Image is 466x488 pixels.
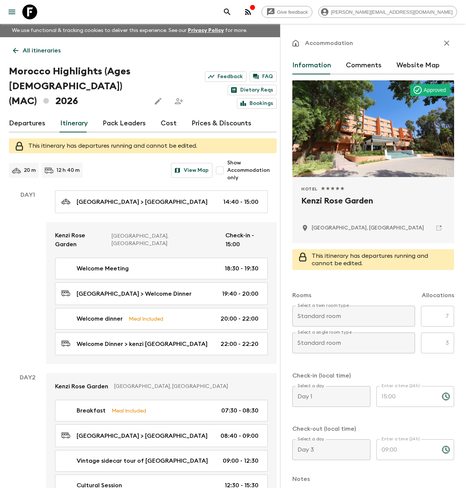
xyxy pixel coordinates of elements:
[318,6,457,18] div: [PERSON_NAME][EMAIL_ADDRESS][DOMAIN_NAME]
[55,400,268,421] a: BreakfastMeal Included07:30 - 08:30
[422,291,454,300] p: Allocations
[225,264,258,273] p: 18:30 - 19:30
[55,382,108,391] p: Kenzi Rose Garden
[9,190,46,199] p: Day 1
[9,64,145,109] h1: Morocco Highlights (Ages [DEMOGRAPHIC_DATA]) (MAC) 2026
[292,80,454,177] div: Photo of Kenzi Rose Garden
[77,456,208,465] p: Vintage sidecar tour of [GEOGRAPHIC_DATA]
[292,424,454,433] p: Check-out (local time)
[77,314,123,323] p: Welcome dinner
[396,57,440,74] button: Website Map
[57,167,80,174] p: 12 h 40 m
[171,94,186,109] span: Share this itinerary
[424,86,446,94] p: Approved
[24,167,36,174] p: 20 m
[151,94,165,109] button: Edit this itinerary
[188,28,224,33] a: Privacy Policy
[382,383,420,389] label: Enter a time (24h)
[298,383,324,389] label: Select a day
[46,222,277,258] a: Kenzi Rose Garden[GEOGRAPHIC_DATA], [GEOGRAPHIC_DATA]Check-in - 15:00
[301,186,318,192] span: Hotel
[301,195,445,219] h2: Kenzi Rose Garden
[28,143,197,149] span: This itinerary has departures running and cannot be edited.
[60,115,88,132] a: Itinerary
[298,436,324,442] label: Select a day
[346,57,382,74] button: Comments
[55,231,106,249] p: Kenzi Rose Garden
[4,4,19,19] button: menu
[261,6,312,18] a: Give feedback
[129,315,163,323] p: Meal Included
[227,159,277,182] span: Show Accommodation only
[220,4,235,19] button: search adventures
[192,115,251,132] a: Prices & Discounts
[55,190,268,213] a: [GEOGRAPHIC_DATA] > [GEOGRAPHIC_DATA]14:40 - 15:00
[114,383,262,390] p: [GEOGRAPHIC_DATA], [GEOGRAPHIC_DATA]
[312,224,424,232] p: Marrakesh, Morocco
[9,43,65,58] a: All itineraries
[205,71,247,82] a: Feedback
[292,57,331,74] button: Information
[77,198,208,206] p: [GEOGRAPHIC_DATA] > [GEOGRAPHIC_DATA]
[171,163,212,178] button: View Map
[292,371,454,380] p: Check-in (local time)
[77,431,208,440] p: [GEOGRAPHIC_DATA] > [GEOGRAPHIC_DATA]
[292,291,311,300] p: Rooms
[46,373,277,400] a: Kenzi Rose Garden[GEOGRAPHIC_DATA], [GEOGRAPHIC_DATA]
[327,9,457,15] span: [PERSON_NAME][EMAIL_ADDRESS][DOMAIN_NAME]
[55,282,268,305] a: [GEOGRAPHIC_DATA] > Welcome Dinner19:40 - 20:00
[222,289,258,298] p: 19:40 - 20:00
[223,198,258,206] p: 14:40 - 15:00
[305,39,353,48] p: Accommodation
[221,406,258,415] p: 07:30 - 08:30
[9,24,250,37] p: We use functional & tracking cookies to deliver this experience. See our for more.
[298,329,352,335] label: Select a single room type
[221,314,258,323] p: 20:00 - 22:00
[23,46,61,55] p: All itineraries
[223,456,258,465] p: 09:00 - 12:30
[292,475,454,484] p: Notes
[112,232,219,247] p: [GEOGRAPHIC_DATA], [GEOGRAPHIC_DATA]
[55,258,268,279] a: Welcome Meeting18:30 - 19:30
[225,231,268,249] p: Check-in - 15:00
[9,373,46,382] p: Day 2
[237,98,277,109] a: Bookings
[55,424,268,447] a: [GEOGRAPHIC_DATA] > [GEOGRAPHIC_DATA]08:40 - 09:00
[228,85,277,95] a: Dietary Reqs
[312,253,428,266] span: This itinerary has departures running and cannot be edited.
[112,407,146,415] p: Meal Included
[382,436,420,442] label: Enter a time (24h)
[103,115,146,132] a: Pack Leaders
[273,9,312,15] span: Give feedback
[221,431,258,440] p: 08:40 - 09:00
[77,406,106,415] p: Breakfast
[77,289,192,298] p: [GEOGRAPHIC_DATA] > Welcome Dinner
[298,302,349,309] label: Select a twin room type
[55,450,268,472] a: Vintage sidecar tour of [GEOGRAPHIC_DATA]09:00 - 12:30
[161,115,177,132] a: Cost
[376,439,436,460] input: hh:mm
[250,71,277,82] a: FAQ
[376,386,436,407] input: hh:mm
[55,333,268,355] a: Welcome Dinner > kenzi [GEOGRAPHIC_DATA]22:00 - 22:20
[77,340,208,349] p: Welcome Dinner > kenzi [GEOGRAPHIC_DATA]
[55,308,268,330] a: Welcome dinnerMeal Included20:00 - 22:00
[9,115,45,132] a: Departures
[221,340,258,349] p: 22:00 - 22:20
[77,264,129,273] p: Welcome Meeting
